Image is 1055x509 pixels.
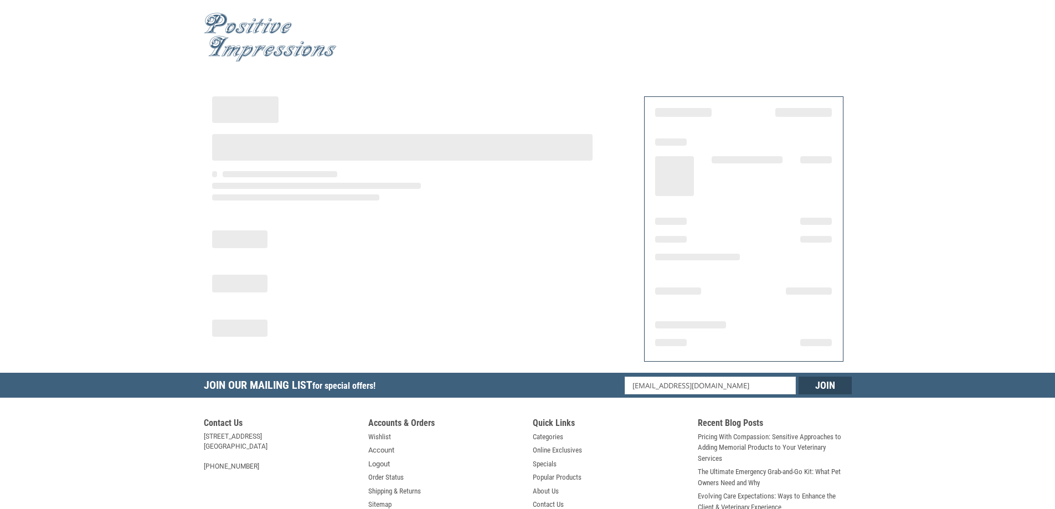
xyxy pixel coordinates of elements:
a: Wishlist [368,431,391,443]
img: Positive Impressions [204,13,337,62]
a: Online Exclusives [533,445,582,456]
a: Account [368,445,394,456]
input: Email [625,377,796,394]
a: Specials [533,459,557,470]
a: Shipping & Returns [368,486,421,497]
address: [STREET_ADDRESS] [GEOGRAPHIC_DATA] [PHONE_NUMBER] [204,431,358,471]
h5: Accounts & Orders [368,418,522,431]
input: Join [799,377,852,394]
a: About Us [533,486,559,497]
h5: Join Our Mailing List [204,373,381,401]
h5: Contact Us [204,418,358,431]
h5: Recent Blog Posts [698,418,852,431]
a: Categories [533,431,563,443]
span: for special offers! [312,381,375,391]
a: The Ultimate Emergency Grab-and-Go Kit: What Pet Owners Need and Why [698,466,852,488]
a: Pricing With Compassion: Sensitive Approaches to Adding Memorial Products to Your Veterinary Serv... [698,431,852,464]
a: Order Status [368,472,404,483]
a: Logout [368,459,390,470]
h5: Quick Links [533,418,687,431]
a: Popular Products [533,472,581,483]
